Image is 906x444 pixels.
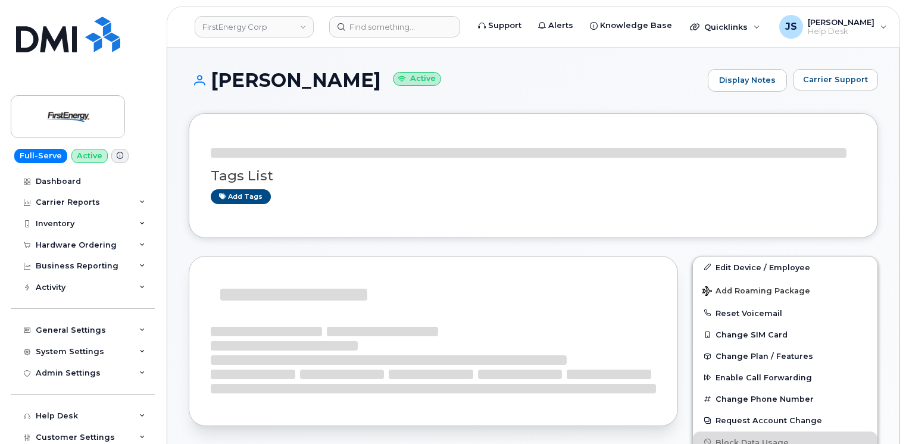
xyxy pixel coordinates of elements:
button: Change Phone Number [693,388,877,409]
span: Enable Call Forwarding [716,373,812,382]
button: Request Account Change [693,409,877,431]
button: Change SIM Card [693,324,877,345]
span: Carrier Support [803,74,868,85]
a: Display Notes [708,69,787,92]
button: Carrier Support [793,69,878,90]
button: Reset Voicemail [693,302,877,324]
h3: Tags List [211,168,856,183]
small: Active [393,72,441,86]
h1: [PERSON_NAME] [189,70,702,90]
a: Add tags [211,189,271,204]
button: Change Plan / Features [693,345,877,367]
span: Add Roaming Package [702,286,810,298]
button: Add Roaming Package [693,278,877,302]
span: Change Plan / Features [716,352,813,361]
a: Edit Device / Employee [693,257,877,278]
button: Enable Call Forwarding [693,367,877,388]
